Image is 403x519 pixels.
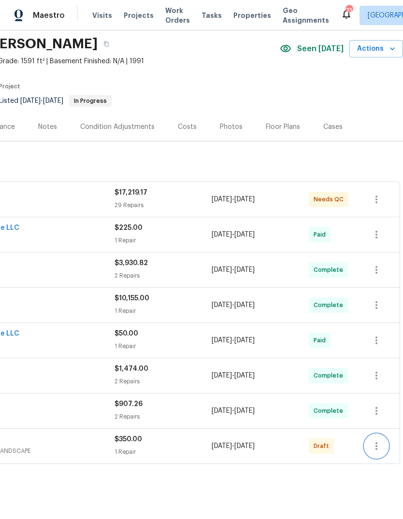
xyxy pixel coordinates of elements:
span: - [212,336,255,345]
div: Notes [38,122,57,132]
span: - [212,265,255,275]
span: $1,474.00 [115,365,148,372]
span: - [212,195,255,204]
span: Paid [314,230,330,239]
span: Visits [92,11,112,20]
span: Maestro [33,11,65,20]
div: 1 Repair [115,447,212,457]
span: Complete [314,265,347,275]
div: 1 Repair [115,306,212,316]
span: - [212,300,255,310]
div: Floor Plans [266,122,300,132]
span: - [20,98,63,104]
button: Copy Address [98,35,115,53]
span: Complete [314,371,347,380]
span: Properties [233,11,271,20]
div: Condition Adjustments [80,122,155,132]
span: $10,155.00 [115,295,149,302]
button: Actions [349,40,403,58]
span: [DATE] [234,372,255,379]
div: 2 Repairs [115,377,212,386]
span: Needs QC [314,195,347,204]
span: $350.00 [115,436,142,443]
div: Photos [220,122,243,132]
span: [DATE] [20,98,41,104]
span: $50.00 [115,330,138,337]
span: Actions [357,43,395,55]
span: $17,219.17 [115,189,147,196]
span: Draft [314,441,333,451]
span: Tasks [201,12,222,19]
span: Paid [314,336,330,345]
span: - [212,406,255,416]
span: [DATE] [212,407,232,414]
span: Projects [124,11,154,20]
span: [DATE] [212,337,232,344]
span: $3,930.82 [115,260,148,267]
span: Complete [314,406,347,416]
span: Geo Assignments [283,6,329,25]
span: [DATE] [212,443,232,449]
span: [DATE] [234,196,255,203]
div: 1 Repair [115,236,212,245]
span: $907.26 [115,401,143,407]
span: - [212,441,255,451]
span: Work Orders [165,6,190,25]
span: [DATE] [234,267,255,273]
div: Cases [323,122,343,132]
span: [DATE] [234,443,255,449]
span: Complete [314,300,347,310]
span: Seen [DATE] [297,44,344,54]
div: 29 Repairs [115,200,212,210]
span: [DATE] [234,302,255,309]
span: [DATE] [212,302,232,309]
span: [DATE] [234,231,255,238]
span: [DATE] [212,196,232,203]
span: - [212,371,255,380]
span: In Progress [70,98,111,104]
span: [DATE] [212,231,232,238]
span: $225.00 [115,224,143,231]
div: 1 Repair [115,341,212,351]
div: 2 Repairs [115,271,212,281]
span: [DATE] [212,267,232,273]
div: 73 [345,6,352,15]
div: Costs [178,122,197,132]
span: [DATE] [212,372,232,379]
div: 2 Repairs [115,412,212,421]
span: [DATE] [234,337,255,344]
span: [DATE] [43,98,63,104]
span: - [212,230,255,239]
span: [DATE] [234,407,255,414]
